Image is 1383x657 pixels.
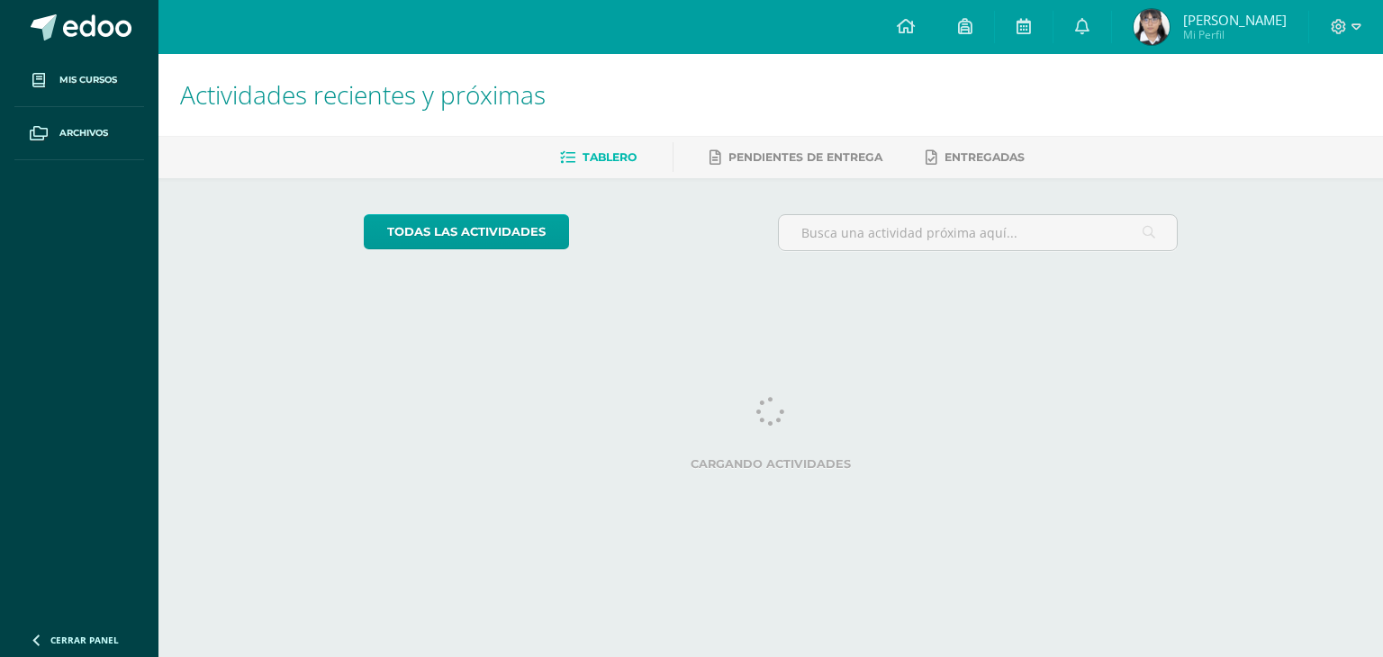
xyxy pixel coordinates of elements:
a: todas las Actividades [364,214,569,249]
a: Archivos [14,107,144,160]
span: Mis cursos [59,73,117,87]
span: Archivos [59,126,108,140]
a: Entregadas [926,143,1025,172]
label: Cargando actividades [364,457,1179,471]
a: Pendientes de entrega [710,143,882,172]
span: Cerrar panel [50,634,119,646]
span: Pendientes de entrega [728,150,882,164]
input: Busca una actividad próxima aquí... [779,215,1178,250]
span: Actividades recientes y próximas [180,77,546,112]
a: Tablero [560,143,637,172]
span: [PERSON_NAME] [1183,11,1287,29]
span: Mi Perfil [1183,27,1287,42]
span: Entregadas [945,150,1025,164]
span: Tablero [583,150,637,164]
img: f133058c8d778e86636dc9693ed7cb68.png [1134,9,1170,45]
a: Mis cursos [14,54,144,107]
